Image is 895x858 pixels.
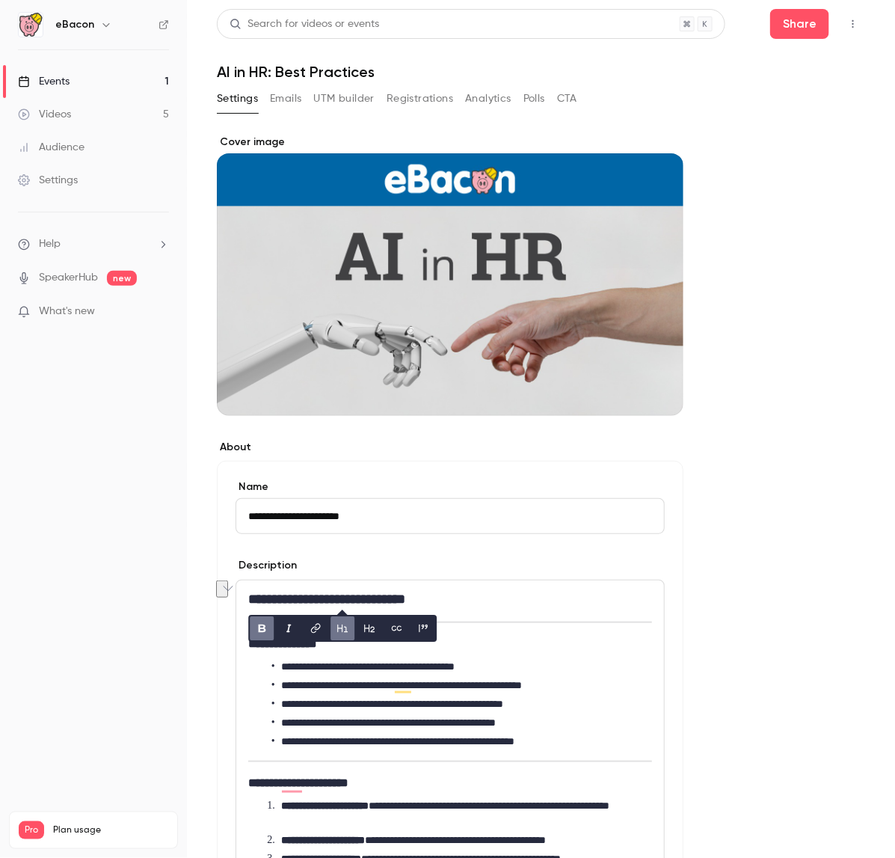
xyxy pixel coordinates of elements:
li: help-dropdown-opener [18,236,169,252]
img: eBacon [19,13,43,37]
button: Emails [270,87,301,111]
button: Settings [217,87,258,111]
button: Share [770,9,829,39]
section: Cover image [217,135,683,416]
span: Pro [19,821,44,839]
button: Polls [523,87,545,111]
iframe: Noticeable Trigger [151,305,169,319]
button: Analytics [465,87,511,111]
label: Description [236,558,297,573]
span: What's new [39,304,95,319]
div: Settings [18,173,78,188]
button: bold [250,616,274,640]
button: Registrations [387,87,453,111]
label: About [217,440,683,455]
button: link [304,616,327,640]
a: SpeakerHub [39,270,98,286]
div: Audience [18,140,84,155]
button: UTM builder [314,87,375,111]
div: Videos [18,107,71,122]
span: Plan usage [53,824,168,836]
label: Cover image [217,135,683,150]
span: Help [39,236,61,252]
h6: eBacon [55,17,94,32]
h1: AI in HR: Best Practices [217,63,865,81]
span: new [107,271,137,286]
label: Name [236,479,665,494]
button: italic [277,616,301,640]
button: blockquote [411,616,435,640]
div: Events [18,74,70,89]
button: CTA [557,87,577,111]
div: Search for videos or events [230,16,379,32]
